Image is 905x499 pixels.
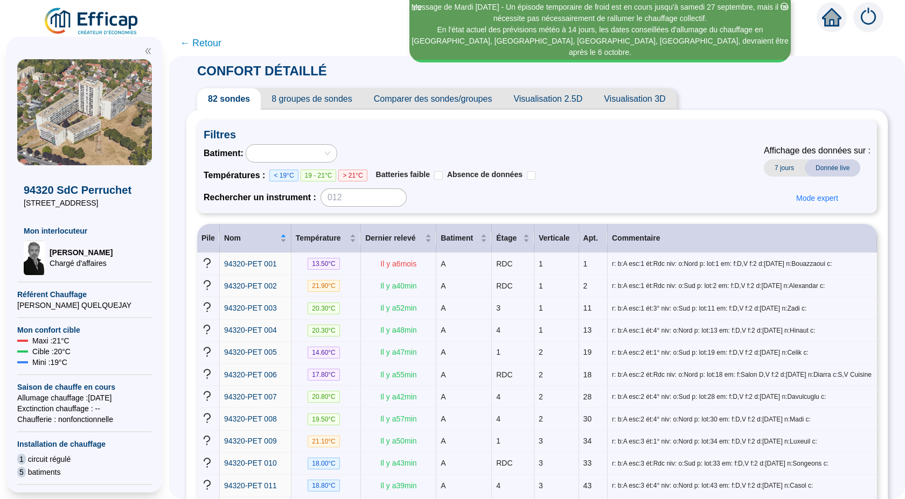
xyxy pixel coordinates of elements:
th: Étage [492,224,534,253]
span: A [441,414,445,423]
span: Il y a 39 min [380,481,417,490]
span: A [441,348,445,356]
span: question [201,346,213,357]
span: 1 [496,348,500,356]
span: CONFORT DÉTAILLÉ [186,64,338,78]
span: question [201,435,213,446]
span: Affichage des données sur : [764,144,871,157]
span: Référent Chauffage [17,289,152,300]
a: 94320-PET 003 [224,303,277,314]
span: ← Retour [180,36,221,51]
span: Il y a 43 min [380,459,417,467]
a: 94320-PET 011 [224,480,277,491]
span: r: b:A esc:1 ét:Rdc niv: o:Nord p: lot:1 em: f:D,V f:2 d:[DATE] n:Bouazzaoui c: [612,259,873,268]
button: Mode expert [788,189,847,207]
span: Donnée live [805,159,860,177]
span: [STREET_ADDRESS] [24,198,145,208]
span: A [441,481,445,490]
span: A [441,326,445,334]
th: Dernier relevé [361,224,436,253]
span: A [441,282,445,290]
span: 18 [583,370,592,379]
span: 20.30 °C [308,325,340,336]
a: 94320-PET 010 [224,458,277,469]
span: 21.90 °C [308,280,340,292]
span: 94320-PET 008 [224,414,277,423]
img: alerts [853,2,883,32]
span: 2 [539,348,543,356]
span: question [201,279,213,291]
span: r: b:A esc:1 ét:Rdc niv: o:Sud p: lot:2 em: f:D,V f:2 d:[DATE] n:Alexandar c: [612,282,873,290]
span: Il y a 52 min [380,304,417,312]
span: Il y a 57 min [380,414,417,423]
span: 17.80 °C [308,369,340,381]
span: 94320-PET 003 [224,304,277,312]
span: 14.60 °C [308,347,340,359]
span: question [201,301,213,313]
th: Apt. [579,224,608,253]
span: 1 [583,259,588,268]
span: Mon interlocuteur [24,226,145,236]
span: Étage [496,233,521,244]
span: r: b:A esc:3 ét:1° niv: o:Nord p: lot:34 em: f:D,V f:2 d:[DATE] n:Luxeuil c: [612,437,873,446]
span: Rechercher un instrument : [204,191,316,204]
span: 94320-PET 004 [224,326,277,334]
span: 1 [539,282,543,290]
span: close-circle [781,3,788,10]
span: Exctinction chauffage : -- [17,403,152,414]
span: 20.80 °C [308,391,340,403]
span: 19.50 °C [308,413,340,425]
span: A [441,437,445,445]
span: 94320-PET 006 [224,370,277,379]
span: Nom [224,233,278,244]
span: r: b:A esc:2 ét:4° niv: o:Sud p: lot:28 em: f:D,V f:2 d:[DATE] n:Davulcuglu c: [612,392,873,401]
th: Température [291,224,361,253]
span: r: b:A esc:3 ét:4° niv: o:Nord p: lot:43 em: f:D,V f:2 d:[DATE] n:Casol c: [612,481,873,490]
span: 18.80 °C [308,480,340,491]
span: 94320-PET 010 [224,459,277,467]
span: r: b:A esc:1 ét:4° niv: o:Nord p: lot:13 em: f:D,V f:2 d:[DATE] n:Hinaut c: [612,326,873,335]
span: A [441,304,445,312]
span: Batteries faible [376,170,430,179]
span: Maxi : 21 °C [32,335,69,346]
span: 4 [496,392,500,401]
span: Cible : 20 °C [32,346,71,357]
span: question [201,368,213,379]
span: Dernier relevé [365,233,423,244]
span: 30 [583,414,592,423]
span: home [822,8,841,27]
span: Il y a 48 min [380,326,417,334]
span: A [441,259,445,268]
span: 94320-PET 011 [224,481,277,490]
span: 19 [583,348,592,356]
span: Il y a 40 min [380,282,417,290]
span: question [201,390,213,402]
span: Chargé d'affaires [50,258,113,269]
span: Visualisation 3D [593,88,676,110]
a: 94320-PET 002 [224,280,277,292]
span: Absence de données [447,170,523,179]
span: 13 [583,326,592,334]
i: 1 / 2 [412,4,422,12]
span: Batiment [441,233,478,244]
span: 4 [496,481,500,490]
span: Installation de chauffage [17,439,152,449]
span: 82 sondes [197,88,261,110]
span: 4 [496,414,500,423]
span: 94320-PET 007 [224,392,277,401]
span: Chaufferie : non fonctionnelle [17,414,152,425]
span: 1 [539,304,543,312]
span: Il y a 50 min [380,437,417,445]
a: 94320-PET 006 [224,369,277,381]
span: A [441,392,445,401]
span: 5 [17,467,26,477]
div: Message de Mardi [DATE] - Un épisode temporaire de froid est en cours jusqu'à samedi 27 septembre... [411,2,789,24]
a: 94320-PET 007 [224,391,277,403]
span: Saison de chauffe en cours [17,382,152,392]
span: > 21°C [338,170,367,181]
span: 94320-PET 005 [224,348,277,356]
span: A [441,370,445,379]
span: Visualisation 2.5D [503,88,593,110]
span: [PERSON_NAME] QUELQUEJAY [17,300,152,311]
span: Pile [201,234,215,242]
